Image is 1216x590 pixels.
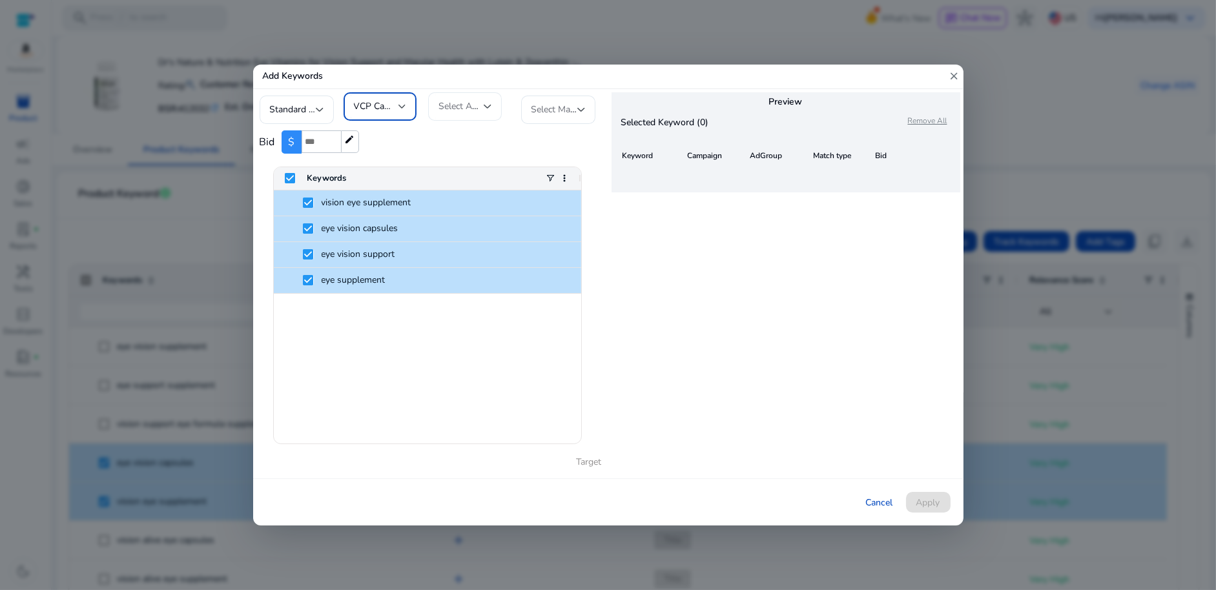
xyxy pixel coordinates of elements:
[949,65,960,88] mat-icon: close
[260,136,275,148] h4: Bid
[813,150,851,161] span: Match type
[531,103,604,116] span: Select Match Type
[875,150,887,161] span: Bid
[307,172,347,184] span: Keywords
[623,150,654,161] span: Keyword
[861,492,898,513] button: Cancel
[908,116,960,129] p: Remove All
[322,248,395,260] span: eye vision support
[750,150,783,161] span: AdGroup
[438,100,502,112] span: Select AdGroup
[322,222,398,234] span: eye vision capsules
[345,134,355,145] mat-icon: edit
[687,150,722,161] span: Campaign
[282,130,302,154] span: $
[354,100,624,112] span: VCP Campaign with presets - B0FH62GY13 - [DATE] 21:07:33.908
[322,196,411,209] span: vision eye supplement
[612,97,960,108] h5: Preview
[322,274,386,286] span: eye supplement
[253,65,608,88] h5: Add Keywords
[270,103,407,116] span: Standard Botanicals Incorporation
[612,116,786,129] p: Selected Keyword (0)
[866,496,893,509] span: Cancel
